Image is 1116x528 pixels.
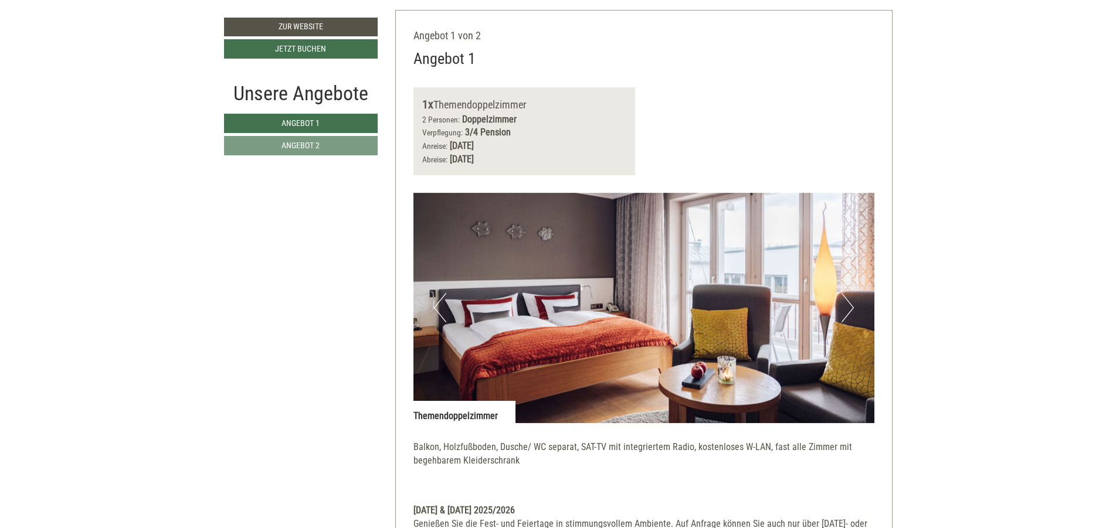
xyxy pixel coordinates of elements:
small: Verpflegung: [422,128,463,137]
small: 2 Personen: [422,115,460,124]
span: Angebot 1 von 2 [413,29,481,42]
b: Doppelzimmer [462,114,517,125]
p: Balkon, Holzfußboden, Dusche/ WC separat, SAT-TV mit integriertem Radio, kostenloses W-LAN, fast ... [413,441,874,481]
small: Anreise: [422,141,447,151]
div: Themendoppelzimmer [422,96,626,113]
button: Previous [434,293,446,322]
a: Jetzt buchen [224,39,378,59]
button: Next [842,293,854,322]
small: Abreise: [422,155,447,164]
b: 1x [422,97,433,111]
b: [DATE] [450,140,474,151]
span: Angebot 2 [281,141,320,150]
img: image [413,193,874,423]
div: Angebot 1 [413,48,476,70]
div: Unsere Angebote [224,79,378,108]
div: Themendoppelzimmer [413,401,515,423]
span: Angebot 1 [281,118,320,128]
b: 3/4 Pension [465,127,511,138]
div: [DATE] & [DATE] 2025/2026 [413,504,874,517]
b: [DATE] [450,154,474,165]
a: Zur Website [224,18,378,36]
